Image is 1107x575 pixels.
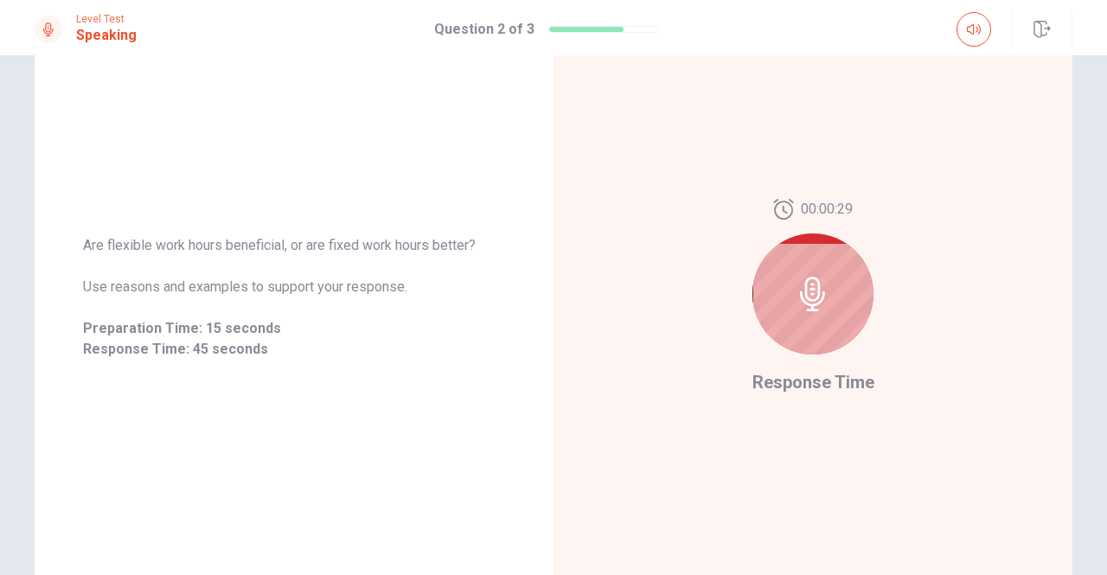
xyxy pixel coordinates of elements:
span: Response Time [752,372,874,393]
span: 00:00:29 [801,199,853,220]
span: Preparation Time: 15 seconds [83,318,505,339]
h1: Speaking [76,25,137,46]
span: Response Time: 45 seconds [83,339,505,360]
span: Use reasons and examples to support your response. [83,277,505,297]
span: Are flexible work hours beneficial, or are fixed work hours better? [83,235,505,256]
h1: Question 2 of 3 [434,19,534,40]
span: Level Test [76,13,137,25]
